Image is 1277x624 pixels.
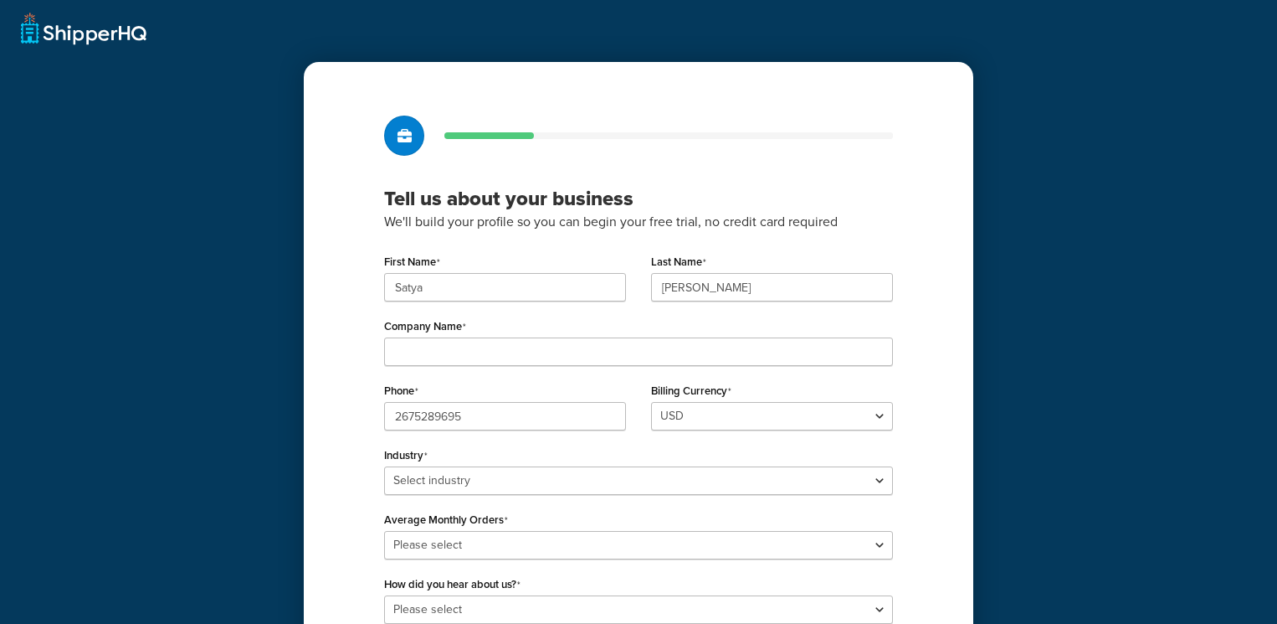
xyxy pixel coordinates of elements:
[384,320,466,333] label: Company Name
[384,211,893,233] p: We'll build your profile so you can begin your free trial, no credit card required
[384,186,893,211] h3: Tell us about your business
[651,384,731,398] label: Billing Currency
[384,449,428,462] label: Industry
[651,255,706,269] label: Last Name
[384,384,418,398] label: Phone
[384,578,521,591] label: How did you hear about us?
[384,513,508,527] label: Average Monthly Orders
[384,255,440,269] label: First Name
